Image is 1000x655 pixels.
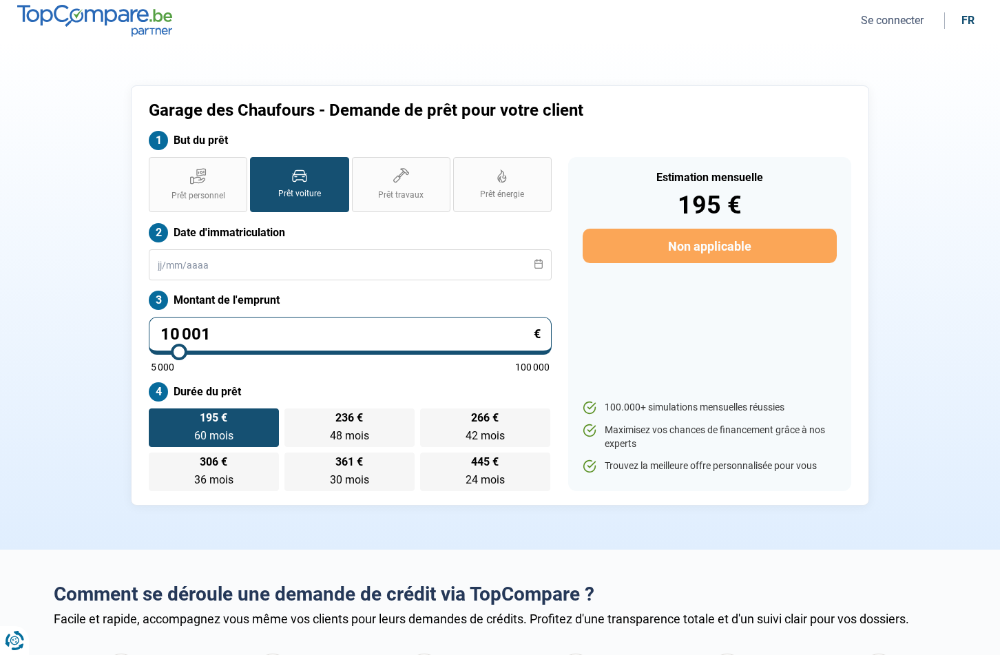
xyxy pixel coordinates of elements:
li: Maximisez vos chances de financement grâce à nos experts [583,424,837,450]
span: 48 mois [330,429,369,442]
span: 100 000 [515,362,550,372]
div: Facile et rapide, accompagnez vous même vos clients pour leurs demandes de crédits. Profitez d'un... [54,612,946,626]
input: jj/mm/aaaa [149,249,552,280]
h2: Comment se déroule une demande de crédit via TopCompare ? [54,583,946,606]
span: 445 € [471,457,499,468]
div: fr [961,14,975,27]
h1: Garage des Chaufours - Demande de prêt pour votre client [149,101,671,121]
span: 361 € [335,457,363,468]
div: 195 € [583,193,837,218]
span: 60 mois [194,429,233,442]
span: 306 € [200,457,227,468]
span: Prêt énergie [480,189,524,200]
span: 24 mois [466,473,505,486]
span: Prêt travaux [378,189,424,201]
label: Date d'immatriculation [149,223,552,242]
button: Se connecter [857,13,928,28]
span: Prêt voiture [278,188,321,200]
span: 36 mois [194,473,233,486]
img: TopCompare.be [17,5,172,36]
span: 30 mois [330,473,369,486]
span: 236 € [335,413,363,424]
button: Non applicable [583,229,837,263]
label: Montant de l'emprunt [149,291,552,310]
li: Trouvez la meilleure offre personnalisée pour vous [583,459,837,473]
span: Prêt personnel [171,190,225,202]
span: 266 € [471,413,499,424]
li: 100.000+ simulations mensuelles réussies [583,401,837,415]
div: Estimation mensuelle [583,172,837,183]
label: But du prêt [149,131,552,150]
label: Durée du prêt [149,382,552,402]
span: 195 € [200,413,227,424]
span: 5 000 [151,362,174,372]
span: € [534,328,541,340]
span: 42 mois [466,429,505,442]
